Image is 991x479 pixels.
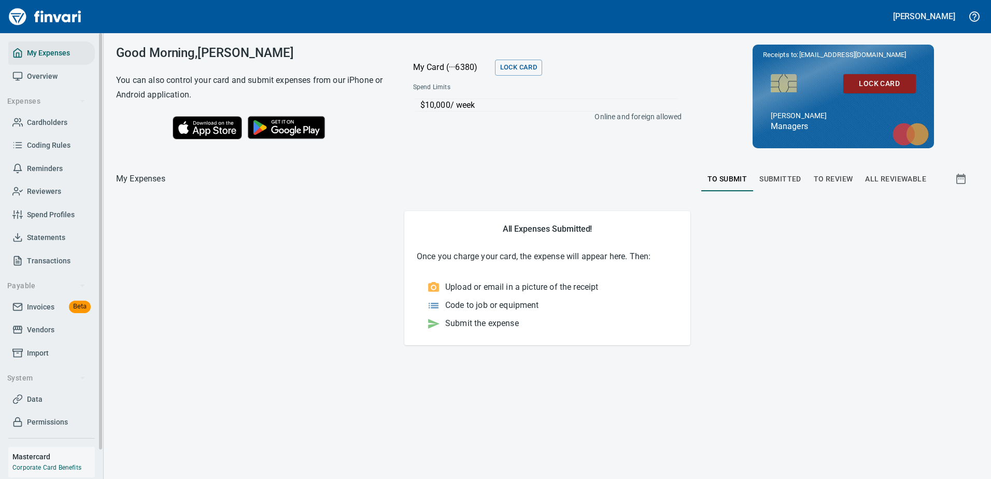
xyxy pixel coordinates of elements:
span: Import [27,347,49,360]
p: Receipts to: [763,50,924,60]
span: [EMAIL_ADDRESS][DOMAIN_NAME] [798,50,907,60]
span: Submitted [759,173,801,186]
span: Reminders [27,162,63,175]
a: Coding Rules [8,134,95,157]
h5: [PERSON_NAME] [893,11,955,22]
span: Transactions [27,255,70,267]
a: Reviewers [8,180,95,203]
span: Data [27,393,43,406]
p: Online and foreign allowed [405,111,682,122]
span: Lock Card [852,77,908,90]
button: [PERSON_NAME] [890,8,958,24]
p: $10,000 / week [420,99,678,111]
a: Cardholders [8,111,95,134]
h3: Good Morning , [PERSON_NAME] [116,46,387,60]
img: Get it on Google Play [242,110,331,145]
a: Vendors [8,318,95,342]
a: Import [8,342,95,365]
span: Vendors [27,323,54,336]
button: Expenses [3,92,90,111]
span: Overview [27,70,58,83]
p: Upload or email in a picture of the receipt [445,281,598,293]
h5: All Expenses Submitted! [417,223,678,234]
p: My Expenses [116,173,165,185]
button: Lock Card [495,60,542,76]
h6: Mastercard [12,451,95,462]
a: InvoicesBeta [8,295,95,319]
button: Show transactions within a particular date range [945,166,979,191]
span: Lock Card [500,62,537,74]
a: Corporate Card Benefits [12,464,81,471]
p: My Card (···6380) [413,61,491,74]
a: Reminders [8,157,95,180]
a: Overview [8,65,95,88]
button: Lock Card [843,74,916,93]
span: Cardholders [27,116,67,129]
a: Spend Profiles [8,203,95,227]
a: Statements [8,226,95,249]
span: Spend Limits [413,82,565,93]
span: All Reviewable [865,173,926,186]
span: System [7,372,86,385]
span: Expenses [7,95,86,108]
a: Transactions [8,249,95,273]
img: Download on the App Store [173,116,242,139]
button: System [3,369,90,388]
span: Permissions [27,416,68,429]
img: mastercard.svg [887,118,934,151]
a: Permissions [8,411,95,434]
span: Payable [7,279,86,292]
span: My Expenses [27,47,70,60]
a: Data [8,388,95,411]
span: Coding Rules [27,139,70,152]
p: Once you charge your card, the expense will appear here. Then: [417,250,678,263]
p: Managers [771,120,916,133]
img: Finvari [6,4,84,29]
p: Code to job or equipment [445,299,539,312]
span: Invoices [27,301,54,314]
h6: You can also control your card and submit expenses from our iPhone or Android application. [116,73,387,102]
span: Statements [27,231,65,244]
span: Beta [69,301,91,313]
span: Reviewers [27,185,61,198]
nav: breadcrumb [116,173,165,185]
span: To Submit [707,173,747,186]
a: My Expenses [8,41,95,65]
p: Submit the expense [445,317,519,330]
button: Payable [3,276,90,295]
p: [PERSON_NAME] [771,111,869,120]
span: Spend Profiles [27,208,75,221]
span: To Review [814,173,853,186]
